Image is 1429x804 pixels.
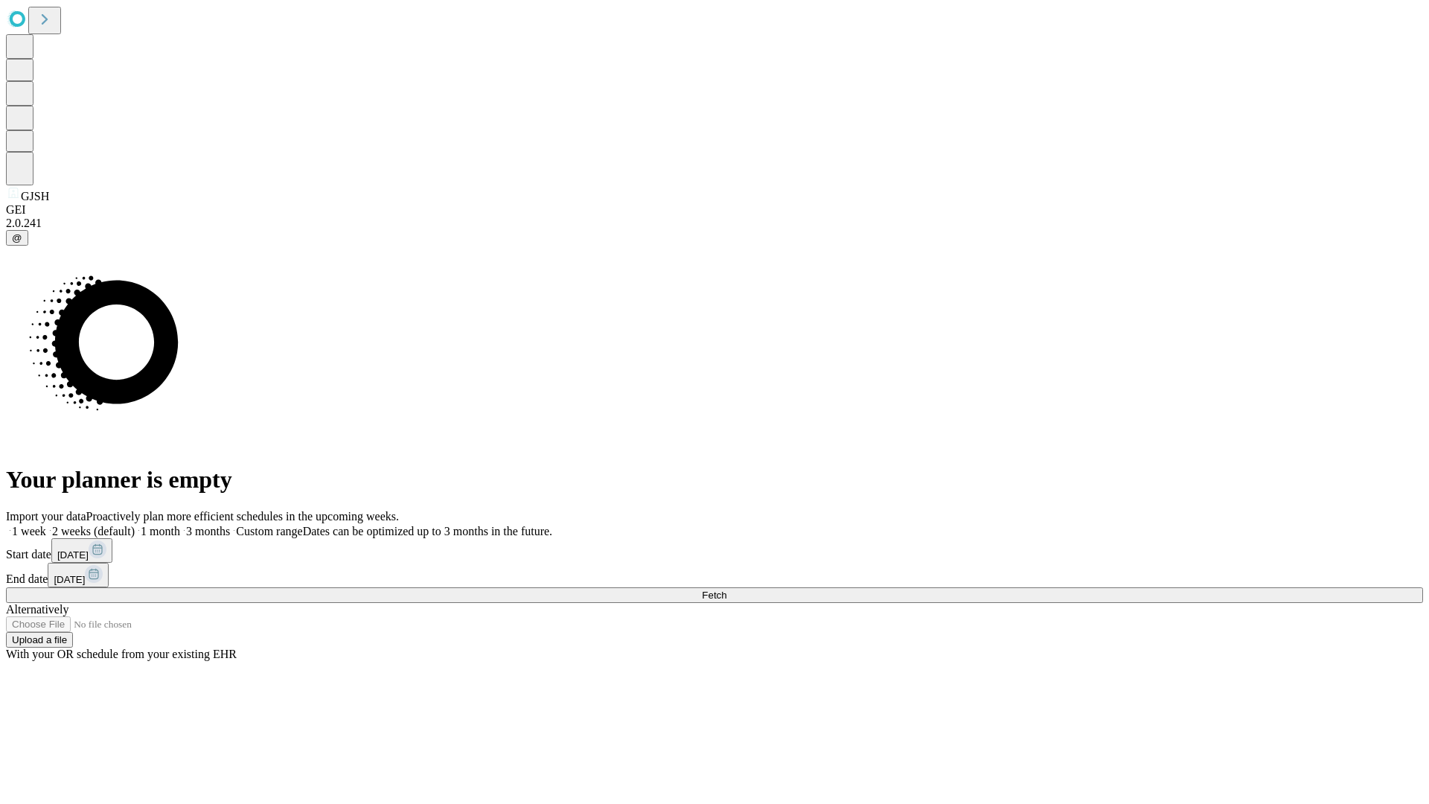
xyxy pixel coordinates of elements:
span: [DATE] [57,549,89,561]
span: Import your data [6,510,86,523]
span: GJSH [21,190,49,202]
span: [DATE] [54,574,85,585]
div: End date [6,563,1423,587]
button: @ [6,230,28,246]
span: 2 weeks (default) [52,525,135,537]
div: Start date [6,538,1423,563]
span: Alternatively [6,603,68,616]
span: 1 month [141,525,180,537]
span: With your OR schedule from your existing EHR [6,648,237,660]
div: 2.0.241 [6,217,1423,230]
button: [DATE] [48,563,109,587]
span: @ [12,232,22,243]
h1: Your planner is empty [6,466,1423,494]
button: Fetch [6,587,1423,603]
span: Dates can be optimized up to 3 months in the future. [303,525,552,537]
button: [DATE] [51,538,112,563]
span: 3 months [186,525,230,537]
span: Custom range [236,525,302,537]
div: GEI [6,203,1423,217]
span: Fetch [702,590,726,601]
span: Proactively plan more efficient schedules in the upcoming weeks. [86,510,399,523]
button: Upload a file [6,632,73,648]
span: 1 week [12,525,46,537]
